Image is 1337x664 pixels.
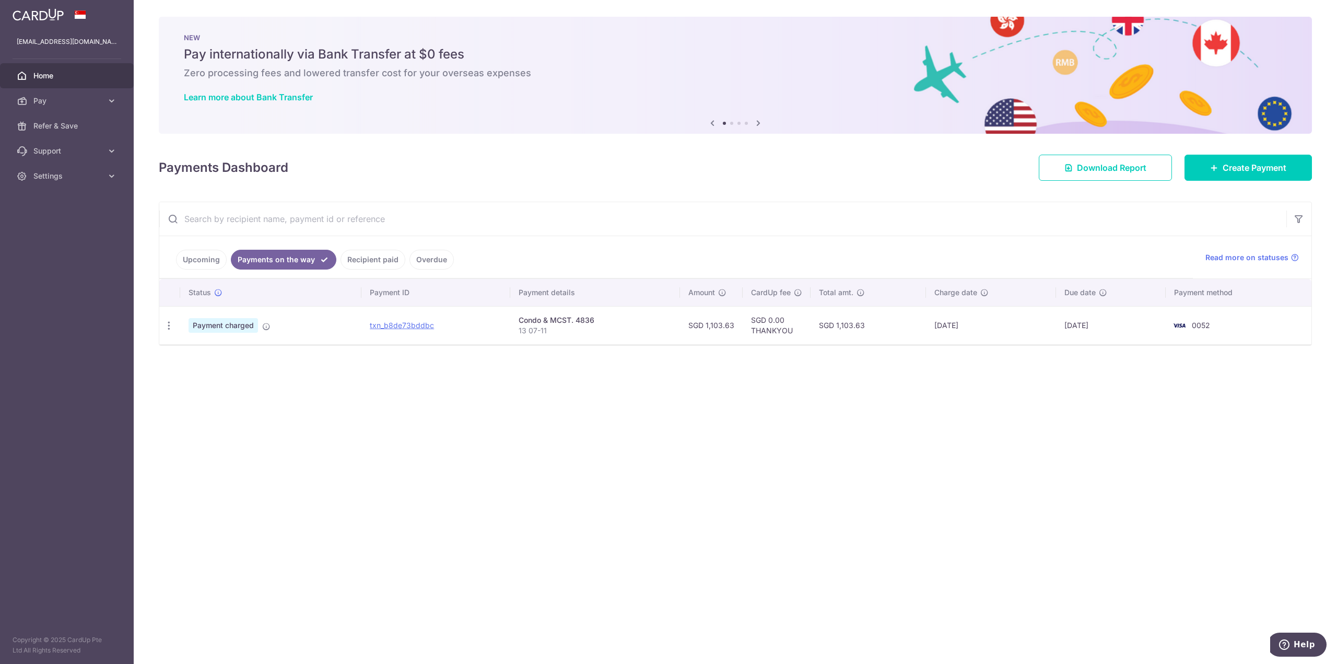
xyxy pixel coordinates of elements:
span: CardUp fee [751,287,791,298]
div: Condo & MCST. 4836 [519,315,672,325]
a: Overdue [409,250,454,270]
span: Due date [1064,287,1096,298]
a: Upcoming [176,250,227,270]
h6: Zero processing fees and lowered transfer cost for your overseas expenses [184,67,1287,79]
span: Status [189,287,211,298]
input: Search by recipient name, payment id or reference [159,202,1286,236]
span: Refer & Save [33,121,102,131]
img: Bank Card [1169,319,1190,332]
img: CardUp [13,8,64,21]
span: Download Report [1077,161,1146,174]
td: [DATE] [1056,306,1165,344]
a: Payments on the way [231,250,336,270]
span: Pay [33,96,102,106]
td: SGD 1,103.63 [811,306,925,344]
td: SGD 1,103.63 [680,306,743,344]
a: txn_b8de73bddbc [370,321,434,330]
span: Support [33,146,102,156]
span: Total amt. [819,287,853,298]
span: Read more on statuses [1205,252,1288,263]
span: Create Payment [1223,161,1286,174]
p: [EMAIL_ADDRESS][DOMAIN_NAME] [17,37,117,47]
td: SGD 0.00 THANKYOU [743,306,811,344]
img: Bank transfer banner [159,17,1312,134]
h5: Pay internationally via Bank Transfer at $0 fees [184,46,1287,63]
span: Amount [688,287,715,298]
a: Read more on statuses [1205,252,1299,263]
p: NEW [184,33,1287,42]
span: Settings [33,171,102,181]
th: Payment ID [361,279,510,306]
span: Payment charged [189,318,258,333]
span: 0052 [1192,321,1210,330]
span: Home [33,71,102,81]
th: Payment method [1166,279,1311,306]
a: Download Report [1039,155,1172,181]
th: Payment details [510,279,680,306]
iframe: Opens a widget where you can find more information [1270,633,1327,659]
a: Recipient paid [341,250,405,270]
p: 13 07-11 [519,325,672,336]
h4: Payments Dashboard [159,158,288,177]
a: Learn more about Bank Transfer [184,92,313,102]
td: [DATE] [926,306,1057,344]
span: Charge date [934,287,977,298]
a: Create Payment [1184,155,1312,181]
